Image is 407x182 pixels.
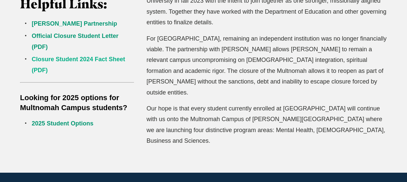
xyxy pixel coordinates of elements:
[32,56,125,73] a: Closure Student 2024 Fact Sheet (PDF)
[146,103,387,146] p: Our hope is that every student currently enrolled at [GEOGRAPHIC_DATA] will continue with us onto...
[146,33,387,98] p: For [GEOGRAPHIC_DATA], remaining an independent institution was no longer financially viable. The...
[32,33,118,50] a: Official Closure Student Letter (PDF)
[32,120,93,127] a: 2025 Student Options
[32,20,117,27] a: [PERSON_NAME] Partnership
[20,93,134,113] h5: Looking for 2025 options for Multnomah Campus students?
